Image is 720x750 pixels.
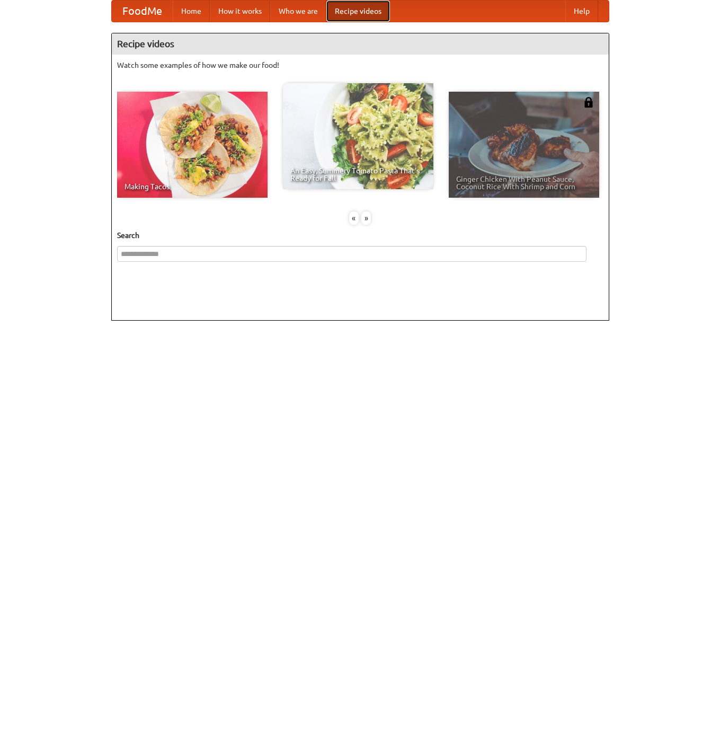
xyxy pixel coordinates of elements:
div: « [349,211,359,225]
a: Recipe videos [326,1,390,22]
h4: Recipe videos [112,33,609,55]
a: FoodMe [112,1,173,22]
a: Help [565,1,598,22]
a: An Easy, Summery Tomato Pasta That's Ready for Fall [283,83,433,189]
a: How it works [210,1,270,22]
span: An Easy, Summery Tomato Pasta That's Ready for Fall [290,167,426,182]
img: 483408.png [583,97,594,108]
a: Home [173,1,210,22]
h5: Search [117,230,603,241]
a: Making Tacos [117,92,268,198]
span: Making Tacos [125,183,260,190]
p: Watch some examples of how we make our food! [117,60,603,70]
a: Who we are [270,1,326,22]
div: » [361,211,371,225]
